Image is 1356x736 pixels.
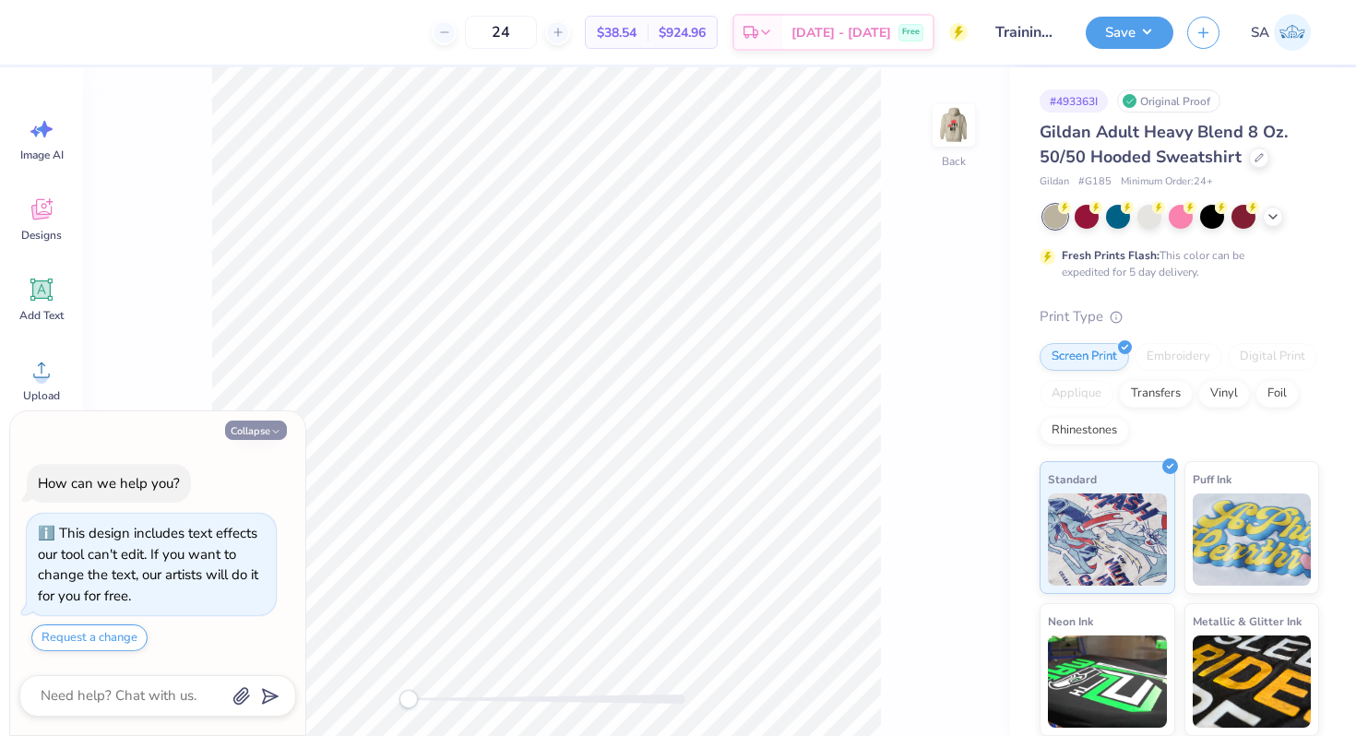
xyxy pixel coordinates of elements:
[981,14,1072,51] input: Untitled Design
[902,26,920,39] span: Free
[1274,14,1311,51] img: Sofia Adad
[1255,380,1299,408] div: Foil
[1048,635,1167,728] img: Neon Ink
[1062,248,1160,263] strong: Fresh Prints Flash:
[1040,417,1129,445] div: Rhinestones
[1121,174,1213,190] span: Minimum Order: 24 +
[225,421,287,440] button: Collapse
[21,228,62,243] span: Designs
[1040,89,1108,113] div: # 493363I
[942,153,966,170] div: Back
[1062,247,1289,280] div: This color can be expedited for 5 day delivery.
[659,23,706,42] span: $924.96
[38,474,180,493] div: How can we help you?
[1040,121,1288,168] span: Gildan Adult Heavy Blend 8 Oz. 50/50 Hooded Sweatshirt
[31,624,148,651] button: Request a change
[1193,493,1312,586] img: Puff Ink
[1228,343,1317,371] div: Digital Print
[23,388,60,403] span: Upload
[1117,89,1220,113] div: Original Proof
[38,524,258,605] div: This design includes text effects our tool can't edit. If you want to change the text, our artist...
[465,16,537,49] input: – –
[935,107,972,144] img: Back
[1198,380,1250,408] div: Vinyl
[1135,343,1222,371] div: Embroidery
[1040,380,1113,408] div: Applique
[1040,343,1129,371] div: Screen Print
[1193,635,1312,728] img: Metallic & Glitter Ink
[399,690,418,708] div: Accessibility label
[1251,22,1269,43] span: SA
[1243,14,1319,51] a: SA
[597,23,636,42] span: $38.54
[1086,17,1173,49] button: Save
[1193,469,1231,489] span: Puff Ink
[1040,306,1319,327] div: Print Type
[1048,469,1097,489] span: Standard
[1048,611,1093,631] span: Neon Ink
[1119,380,1193,408] div: Transfers
[1048,493,1167,586] img: Standard
[19,308,64,323] span: Add Text
[791,23,891,42] span: [DATE] - [DATE]
[20,148,64,162] span: Image AI
[1193,611,1302,631] span: Metallic & Glitter Ink
[1078,174,1112,190] span: # G185
[1040,174,1069,190] span: Gildan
